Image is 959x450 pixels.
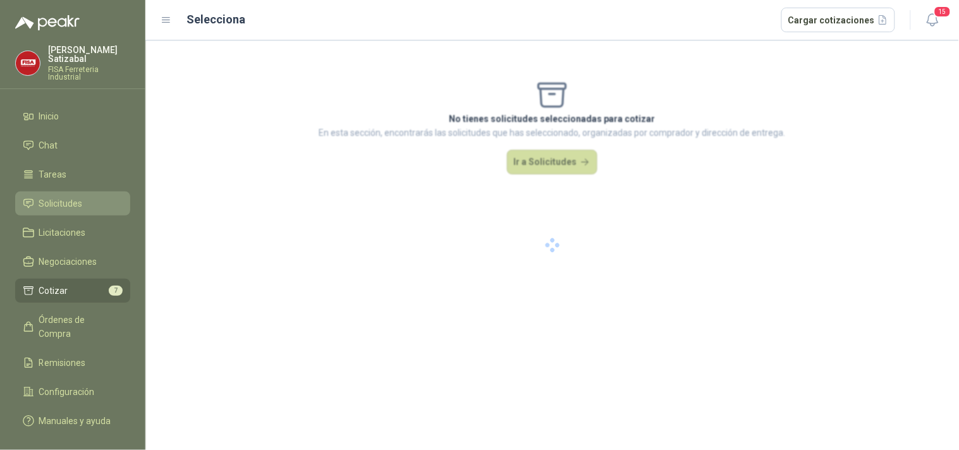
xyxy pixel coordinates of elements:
a: Chat [15,133,130,157]
span: Órdenes de Compra [39,313,118,341]
img: Company Logo [16,51,40,75]
span: Manuales y ayuda [39,414,111,428]
a: Órdenes de Compra [15,308,130,346]
a: Licitaciones [15,221,130,245]
a: Remisiones [15,351,130,375]
span: Licitaciones [39,226,86,240]
span: Configuración [39,385,95,399]
span: Inicio [39,109,59,123]
span: Negociaciones [39,255,97,269]
a: Tareas [15,162,130,186]
h2: Selecciona [187,11,246,28]
p: FISA Ferreteria Industrial [48,66,130,81]
span: Tareas [39,167,67,181]
img: Logo peakr [15,15,80,30]
a: Manuales y ayuda [15,409,130,433]
button: Cargar cotizaciones [781,8,896,33]
a: Inicio [15,104,130,128]
span: Cotizar [39,284,68,298]
a: Configuración [15,380,130,404]
span: 7 [109,286,123,296]
span: Remisiones [39,356,86,370]
span: Solicitudes [39,197,83,210]
span: Chat [39,138,58,152]
span: 15 [934,6,951,18]
button: 15 [921,9,944,32]
a: Negociaciones [15,250,130,274]
p: [PERSON_NAME] Satizabal [48,46,130,63]
a: Cotizar7 [15,279,130,303]
a: Solicitudes [15,192,130,216]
